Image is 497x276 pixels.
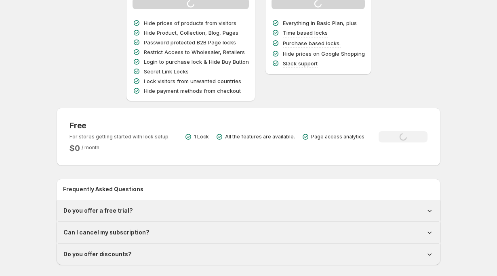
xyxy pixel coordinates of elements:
h3: Free [69,121,170,130]
span: / month [82,144,99,151]
p: For stores getting started with lock setup. [69,134,170,140]
p: Secret Link Locks [144,67,189,75]
p: Everything in Basic Plan, plus [283,19,357,27]
p: Hide prices on Google Shopping [283,50,365,58]
h1: Do you offer discounts? [63,250,132,258]
p: 1 Lock [194,134,209,140]
p: Hide payment methods from checkout [144,87,241,95]
h1: Can I cancel my subscription? [63,228,150,236]
h2: Frequently Asked Questions [63,185,434,193]
p: Hide Product, Collection, Blog, Pages [144,29,238,37]
p: Slack support [283,59,318,67]
p: All the features are available. [225,134,295,140]
p: Page access analytics [311,134,364,140]
h1: Do you offer a free trial? [63,207,133,215]
p: Password protected B2B Page locks [144,38,236,46]
p: Purchase based locks. [283,39,341,47]
p: Restrict Access to Wholesaler, Retailers [144,48,245,56]
p: Login to purchase lock & Hide Buy Button [144,58,249,66]
p: Time based locks [283,29,328,37]
p: Lock visitors from unwanted countries [144,77,241,85]
p: Hide prices of products from visitors [144,19,236,27]
h2: $ 0 [69,143,80,153]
